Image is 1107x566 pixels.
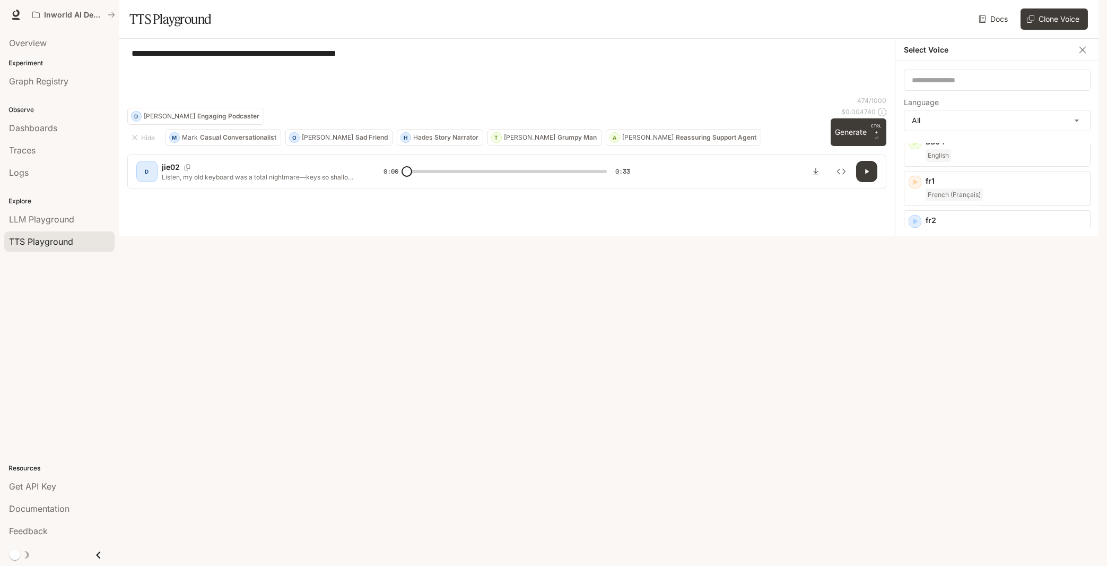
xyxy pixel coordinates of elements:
[926,188,983,201] span: French (Français)
[165,129,281,146] button: MMarkCasual Conversationalist
[285,129,393,146] button: O[PERSON_NAME]Sad Friend
[434,134,478,141] p: Story Narrator
[180,164,195,170] button: Copy Voice ID
[606,129,761,146] button: A[PERSON_NAME]Reassuring Support Agent
[383,166,398,177] span: 0:00
[290,129,299,146] div: O
[200,134,276,141] p: Casual Conversationalist
[355,134,388,141] p: Sad Friend
[615,166,630,177] span: 0:33
[170,129,179,146] div: M
[831,118,886,146] button: GenerateCTRL +⏎
[413,134,432,141] p: Hades
[841,107,876,116] p: $ 0.004740
[127,108,264,125] button: D[PERSON_NAME]Engaging Podcaster
[132,108,141,125] div: D
[610,129,620,146] div: A
[871,123,882,135] p: CTRL +
[622,134,674,141] p: [PERSON_NAME]
[805,161,826,182] button: Download audio
[676,134,756,141] p: Reassuring Support Agent
[162,162,180,173] p: jie02
[926,149,951,162] span: English
[197,113,259,119] p: Engaging Podcaster
[144,113,195,119] p: [PERSON_NAME]
[182,134,198,141] p: Mark
[557,134,597,141] p: Grumpy Man
[127,129,161,146] button: Hide
[397,129,483,146] button: HHadesStory Narrator
[504,134,555,141] p: [PERSON_NAME]
[1021,8,1088,30] button: Clone Voice
[302,134,353,141] p: [PERSON_NAME]
[904,110,1090,131] div: All
[44,11,103,20] p: Inworld AI Demos
[977,8,1012,30] a: Docs
[857,96,886,105] p: 474 / 1000
[129,8,212,30] h1: TTS Playground
[831,161,852,182] button: Inspect
[492,129,501,146] div: T
[904,99,939,106] p: Language
[401,129,411,146] div: H
[487,129,602,146] button: T[PERSON_NAME]Grumpy Man
[871,123,882,142] p: ⏎
[28,4,120,25] button: All workspaces
[138,163,155,180] div: D
[926,228,983,241] span: French (Français)
[162,173,358,182] p: Listen, my old keyboard was a total nightmare—keys so shallow, typing felt like tapping on rocks....
[926,215,1086,226] p: fr2
[926,176,1086,186] p: fr1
